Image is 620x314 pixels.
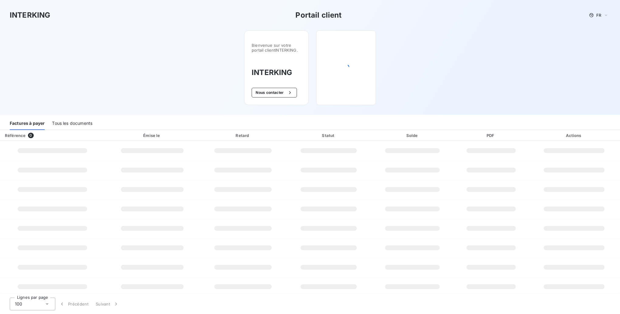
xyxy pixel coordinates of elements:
[455,132,527,138] div: PDF
[288,132,370,138] div: Statut
[15,301,22,307] span: 100
[10,117,45,130] div: Factures à payer
[252,88,297,97] button: Nous contacter
[201,132,285,138] div: Retard
[10,10,50,21] h3: INTERKING
[596,13,601,18] span: FR
[92,298,123,310] button: Suivant
[55,298,92,310] button: Précédent
[52,117,92,130] div: Tous les documents
[28,133,33,138] span: 0
[372,132,453,138] div: Solde
[252,43,301,53] span: Bienvenue sur votre portail client INTERKING .
[252,67,301,78] h3: INTERKING
[106,132,198,138] div: Émise le
[5,133,26,138] div: Référence
[295,10,342,21] h3: Portail client
[529,132,619,138] div: Actions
